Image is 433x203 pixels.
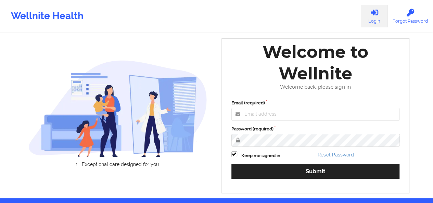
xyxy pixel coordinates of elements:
li: Exceptional care designed for you. [35,162,207,167]
label: Email (required) [231,100,400,106]
label: Password (required) [231,126,400,132]
a: Forgot Password [387,5,433,27]
a: Reset Password [318,152,354,157]
button: Submit [231,164,400,179]
label: Keep me signed in [241,152,280,159]
input: Email address [231,108,400,121]
img: wellnite-auth-hero_200.c722682e.png [28,60,207,157]
a: Login [361,5,387,27]
div: Welcome to Wellnite [227,41,405,84]
div: Welcome back, please sign in [227,84,405,90]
